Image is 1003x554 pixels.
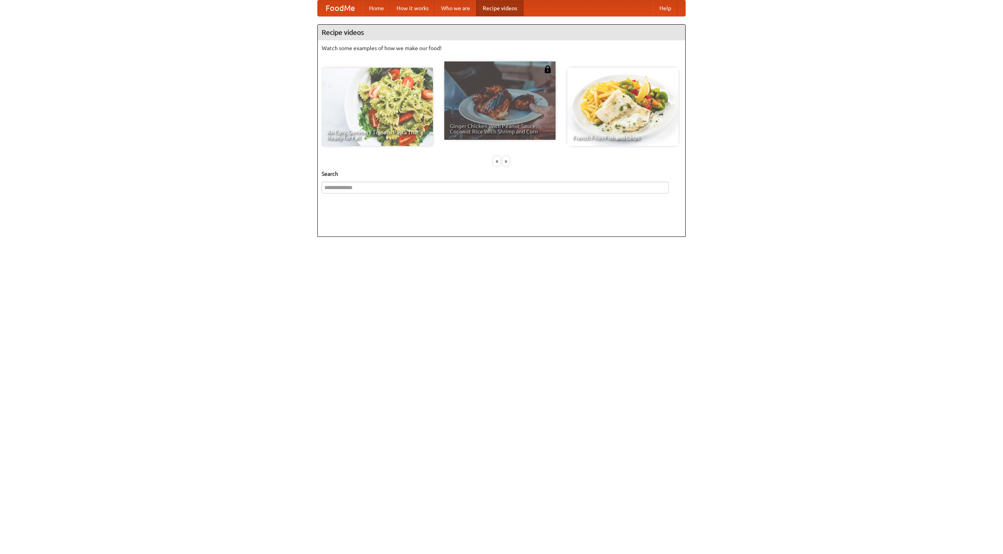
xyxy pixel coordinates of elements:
[322,170,681,178] h5: Search
[327,130,427,141] span: An Easy, Summery Tomato Pasta That's Ready for Fall
[544,65,552,73] img: 483408.png
[573,135,673,141] span: French Fries Fish and Chips
[390,0,435,16] a: How it works
[322,68,433,146] a: An Easy, Summery Tomato Pasta That's Ready for Fall
[318,25,685,40] h4: Recipe videos
[493,156,500,166] div: «
[503,156,510,166] div: »
[363,0,390,16] a: Home
[476,0,523,16] a: Recipe videos
[322,44,681,52] p: Watch some examples of how we make our food!
[435,0,476,16] a: Who we are
[567,68,679,146] a: French Fries Fish and Chips
[318,0,363,16] a: FoodMe
[653,0,677,16] a: Help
